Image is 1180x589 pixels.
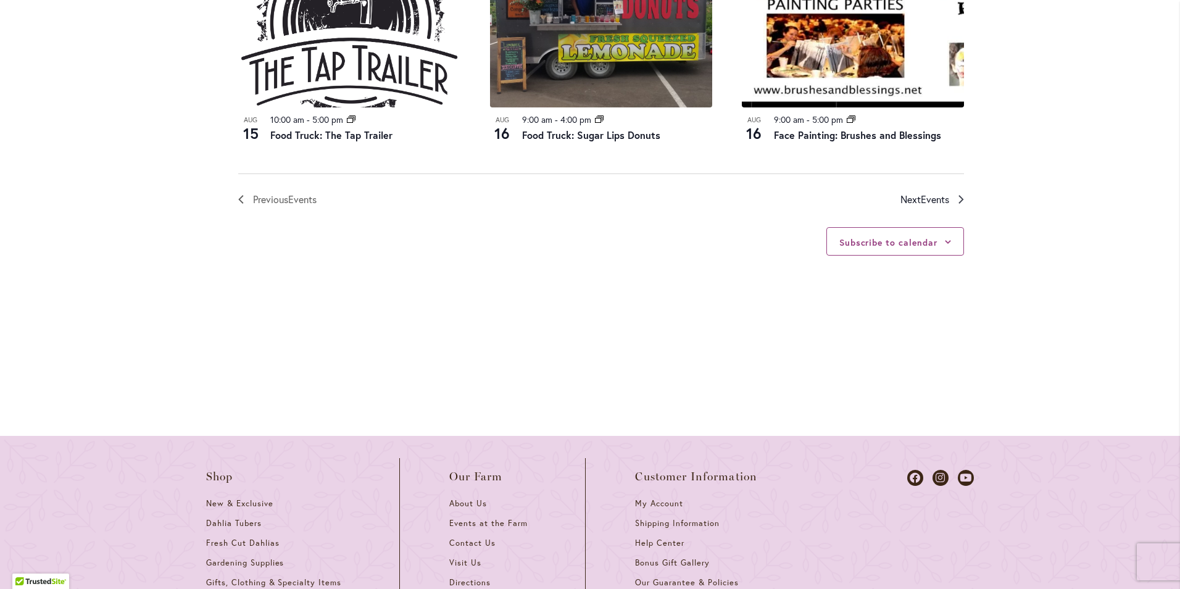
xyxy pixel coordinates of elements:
span: - [807,114,810,125]
span: Aug [490,115,515,125]
span: Our Farm [449,470,502,483]
a: Dahlias on Youtube [958,470,974,486]
time: 9:00 am [522,114,552,125]
span: Contact Us [449,538,496,548]
span: New & Exclusive [206,498,273,509]
button: Subscribe to calendar [839,236,937,248]
span: 16 [490,123,515,144]
span: Help Center [635,538,684,548]
time: 4:00 pm [560,114,591,125]
span: - [555,114,558,125]
time: 10:00 am [270,114,304,125]
a: Face Painting: Brushes and Blessings [774,128,941,141]
span: Shop [206,470,233,483]
span: About Us [449,498,487,509]
a: Food Truck: The Tap Trailer [270,128,393,141]
span: Aug [742,115,767,125]
span: Directions [449,577,491,588]
a: Next Events [900,191,964,207]
span: Dahlia Tubers [206,518,262,528]
span: Shipping Information [635,518,719,528]
span: Visit Us [449,558,481,568]
span: Aug [238,115,263,125]
span: My Account [635,498,683,509]
span: Gardening Supplies [206,558,284,568]
span: Bonus Gift Gallery [635,558,709,568]
span: Events [288,193,317,206]
span: Next [900,191,949,207]
time: 5:00 pm [812,114,843,125]
span: 16 [742,123,767,144]
span: Customer Information [635,470,757,483]
span: Our Guarantee & Policies [635,577,738,588]
span: - [307,114,310,125]
span: 15 [238,123,263,144]
span: Gifts, Clothing & Specialty Items [206,577,341,588]
a: Previous Events [238,191,317,207]
a: Dahlias on Instagram [933,470,949,486]
span: Previous [253,191,317,207]
time: 9:00 am [774,114,804,125]
span: Fresh Cut Dahlias [206,538,280,548]
span: Events [921,193,949,206]
a: Dahlias on Facebook [907,470,923,486]
time: 5:00 pm [312,114,343,125]
iframe: Launch Accessibility Center [9,545,44,580]
a: Food Truck: Sugar Lips Donuts [522,128,660,141]
span: Events at the Farm [449,518,527,528]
